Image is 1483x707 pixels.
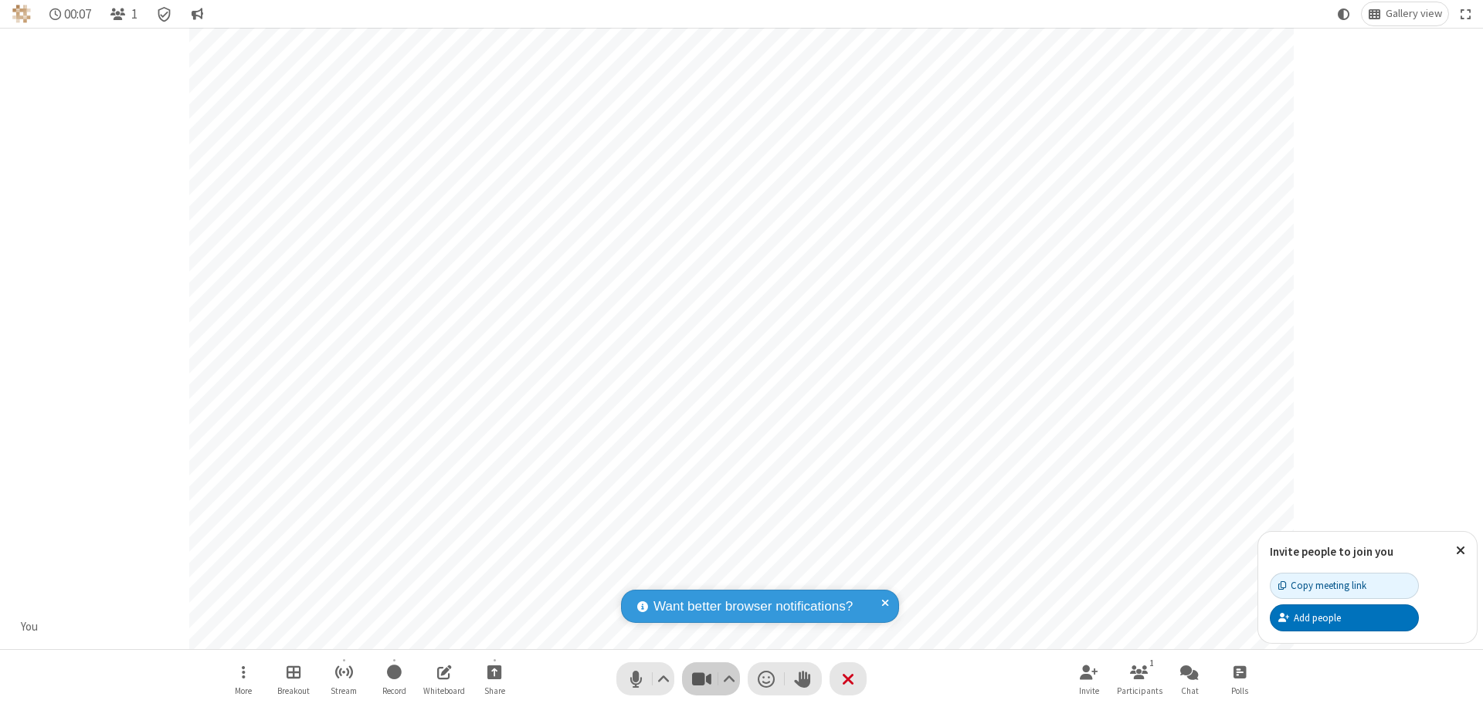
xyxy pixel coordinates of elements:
[1270,544,1393,559] label: Invite people to join you
[1454,2,1478,25] button: Fullscreen
[277,686,310,695] span: Breakout
[1181,686,1199,695] span: Chat
[423,686,465,695] span: Whiteboard
[471,657,518,701] button: Start sharing
[1332,2,1356,25] button: Using system theme
[43,2,98,25] div: Timer
[1116,657,1162,701] button: Open participant list
[1079,686,1099,695] span: Invite
[484,686,505,695] span: Share
[131,7,137,22] span: 1
[421,657,467,701] button: Open shared whiteboard
[235,686,252,695] span: More
[1278,578,1366,593] div: Copy meeting link
[1217,657,1263,701] button: Open poll
[1166,657,1213,701] button: Open chat
[331,686,357,695] span: Stream
[616,662,674,695] button: Mute (⌘+Shift+A)
[830,662,867,695] button: End or leave meeting
[653,597,853,617] span: Want better browser notifications?
[1117,686,1162,695] span: Participants
[12,5,31,23] img: QA Selenium DO NOT DELETE OR CHANGE
[1270,604,1419,631] button: Add people
[104,2,144,25] button: Open participant list
[682,662,740,695] button: Stop video (⌘+Shift+V)
[1362,2,1448,25] button: Change layout
[748,662,785,695] button: Send a reaction
[1444,532,1477,570] button: Close popover
[64,7,91,22] span: 00:07
[371,657,417,701] button: Start recording
[220,657,266,701] button: Open menu
[382,686,406,695] span: Record
[150,2,179,25] div: Meeting details Encryption enabled
[785,662,822,695] button: Raise hand
[653,662,674,695] button: Audio settings
[1270,573,1419,599] button: Copy meeting link
[1386,8,1442,20] span: Gallery view
[185,2,209,25] button: Conversation
[1231,686,1248,695] span: Polls
[321,657,367,701] button: Start streaming
[270,657,317,701] button: Manage Breakout Rooms
[719,662,740,695] button: Video setting
[15,618,44,636] div: You
[1066,657,1112,701] button: Invite participants (⌘+Shift+I)
[1145,656,1159,670] div: 1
